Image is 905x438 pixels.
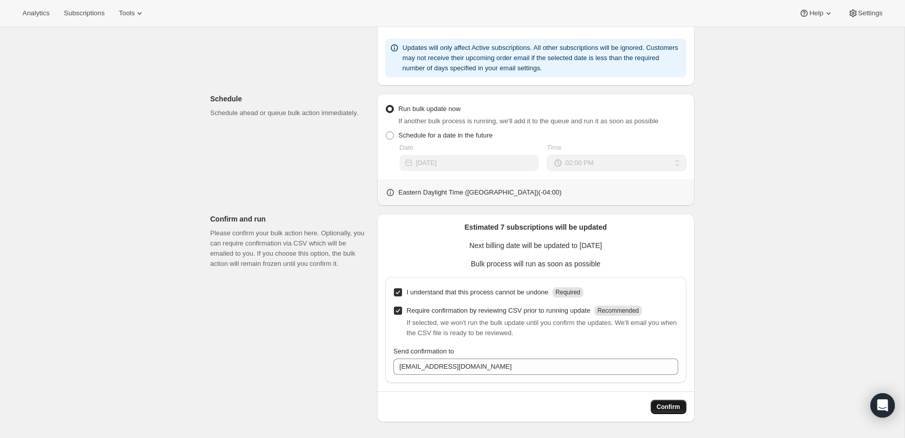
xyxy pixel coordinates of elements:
span: Time [547,144,561,151]
p: Eastern Daylight Time ([GEOGRAPHIC_DATA]) ( -04 : 00 ) [398,187,562,198]
p: Schedule [210,94,369,104]
p: Require confirmation by reviewing CSV prior to running update [407,306,591,316]
p: Bulk process will run as soon as possible [385,259,686,269]
span: Help [809,9,823,17]
span: Required [555,289,580,296]
span: If selected, we won't run the bulk update until you confirm the updates. We'll email you when the... [407,319,677,337]
button: Help [793,6,839,20]
span: Date [400,144,413,151]
p: Confirm and run [210,214,369,224]
p: Schedule ahead or queue bulk action immediately. [210,108,369,118]
span: If another bulk process is running, we'll add it to the queue and run it as soon as possible [398,117,659,125]
button: Analytics [16,6,56,20]
p: Next billing date will be updated to [DATE] [385,240,686,251]
button: Tools [113,6,151,20]
span: Tools [119,9,135,17]
p: Estimated 7 subscriptions will be updated [385,222,686,232]
span: Subscriptions [64,9,104,17]
span: Analytics [22,9,49,17]
span: Recommended [597,307,638,314]
button: Confirm [651,400,686,414]
p: I understand that this process cannot be undone [407,287,548,297]
span: Settings [858,9,883,17]
button: Settings [842,6,889,20]
span: Confirm [657,403,680,411]
p: Updates will only affect Active subscriptions. All other subscriptions will be ignored. Customers... [403,43,682,73]
span: Send confirmation to [393,347,454,355]
p: Please confirm your bulk action here. Optionally, you can require confirmation via CSV which will... [210,228,369,269]
div: Open Intercom Messenger [870,393,895,418]
button: Subscriptions [58,6,111,20]
span: Schedule for a date in the future [398,131,493,139]
span: Run bulk update now [398,105,461,113]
